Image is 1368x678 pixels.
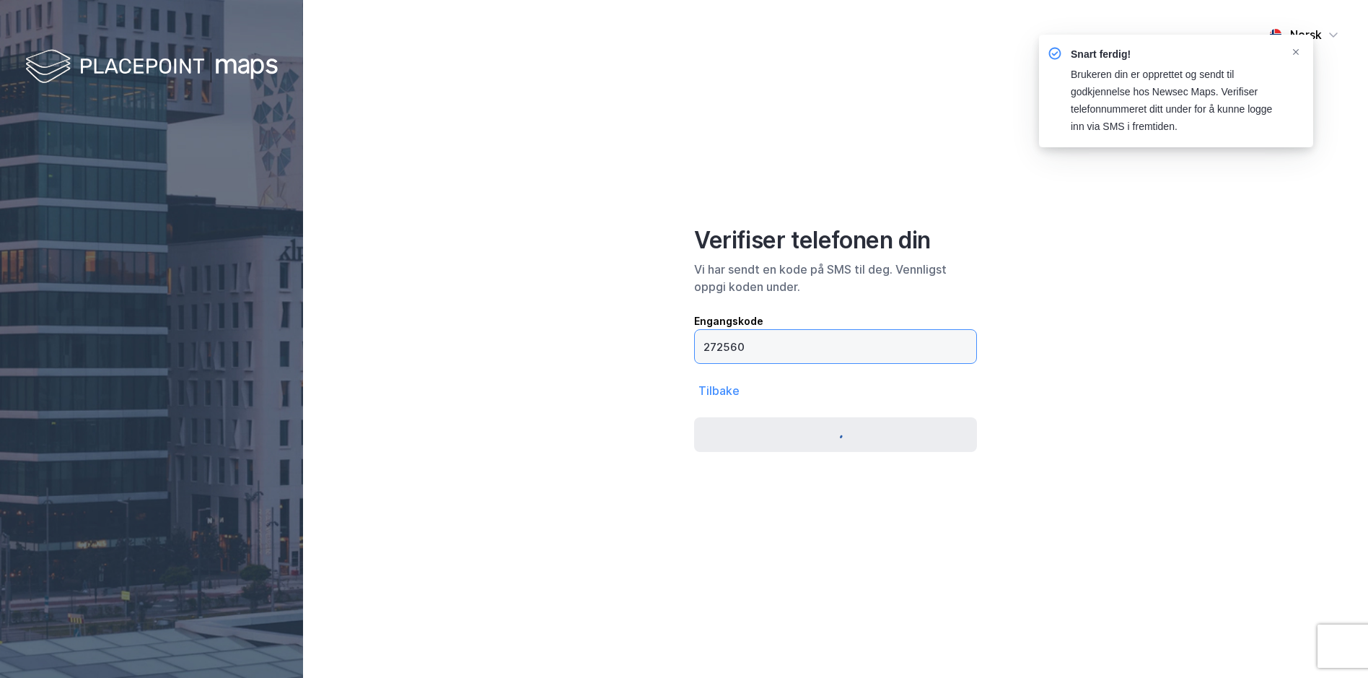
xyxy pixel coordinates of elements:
button: Tilbake [694,381,744,400]
div: Kontrollprogram for chat [1296,609,1368,678]
img: logo-white.f07954bde2210d2a523dddb988cd2aa7.svg [25,46,278,89]
div: Norsk [1290,26,1322,43]
iframe: Chat Widget [1296,609,1368,678]
div: Brukeren din er opprettet og sendt til godkjennelse hos Newsec Maps. Verifiser telefonnummeret di... [1071,66,1279,136]
div: Engangskode [694,313,977,330]
div: Verifiser telefonen din [694,226,977,255]
div: Vi har sendt en kode på SMS til deg. Vennligst oppgi koden under. [694,261,977,295]
div: Snart ferdig! [1071,46,1279,64]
